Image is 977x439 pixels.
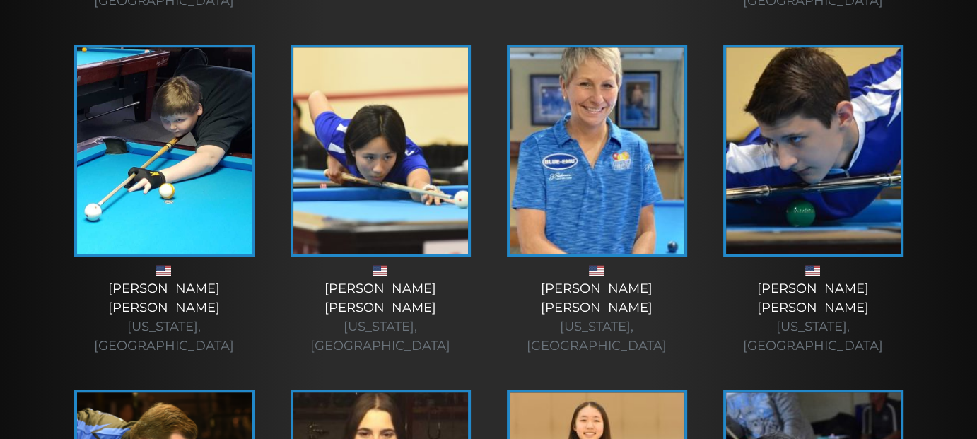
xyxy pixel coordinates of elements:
img: Vivian2-225x320.jpg [293,47,468,254]
div: [US_STATE], [GEOGRAPHIC_DATA] [286,317,474,356]
div: [US_STATE], [GEOGRAPHIC_DATA] [70,317,258,356]
a: [PERSON_NAME][PERSON_NAME] [US_STATE], [GEOGRAPHIC_DATA] [503,45,691,356]
div: [US_STATE], [GEOGRAPHIC_DATA] [503,317,691,356]
img: atwell-e1552941695574-225x320.jpg [510,47,684,254]
div: [US_STATE], [GEOGRAPHIC_DATA] [719,317,907,356]
a: [PERSON_NAME][PERSON_NAME] [US_STATE], [GEOGRAPHIC_DATA] [719,45,907,356]
div: [PERSON_NAME] [PERSON_NAME] [70,279,258,356]
a: [PERSON_NAME][PERSON_NAME] [US_STATE], [GEOGRAPHIC_DATA] [70,45,258,356]
div: [PERSON_NAME] [PERSON_NAME] [286,279,474,356]
img: nick-fiore-e1549636259240.jpg [77,47,252,254]
div: [PERSON_NAME] [PERSON_NAME] [719,279,907,356]
a: [PERSON_NAME][PERSON_NAME] [US_STATE], [GEOGRAPHIC_DATA] [286,45,474,356]
img: joey-tate-5-225x320.jpg [726,47,901,254]
div: [PERSON_NAME] [PERSON_NAME] [503,279,691,356]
